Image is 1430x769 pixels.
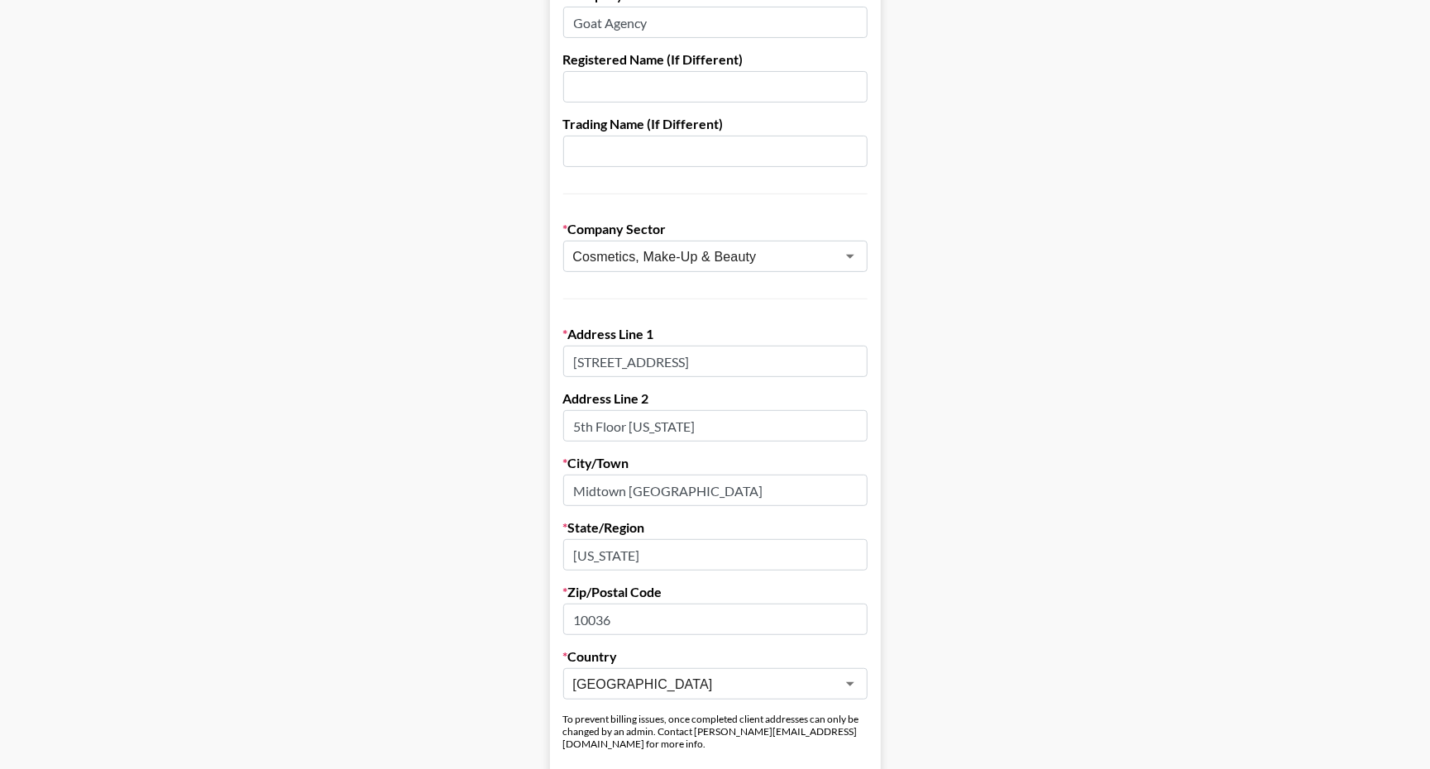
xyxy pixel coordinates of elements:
label: Company Sector [563,221,868,237]
label: Address Line 1 [563,326,868,342]
label: Registered Name (If Different) [563,51,868,68]
label: Address Line 2 [563,390,868,407]
label: City/Town [563,455,868,471]
label: Country [563,648,868,665]
label: Zip/Postal Code [563,584,868,600]
label: Trading Name (If Different) [563,116,868,132]
label: State/Region [563,519,868,536]
div: To prevent billing issues, once completed client addresses can only be changed by an admin. Conta... [563,713,868,750]
button: Open [839,245,862,268]
button: Open [839,672,862,695]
